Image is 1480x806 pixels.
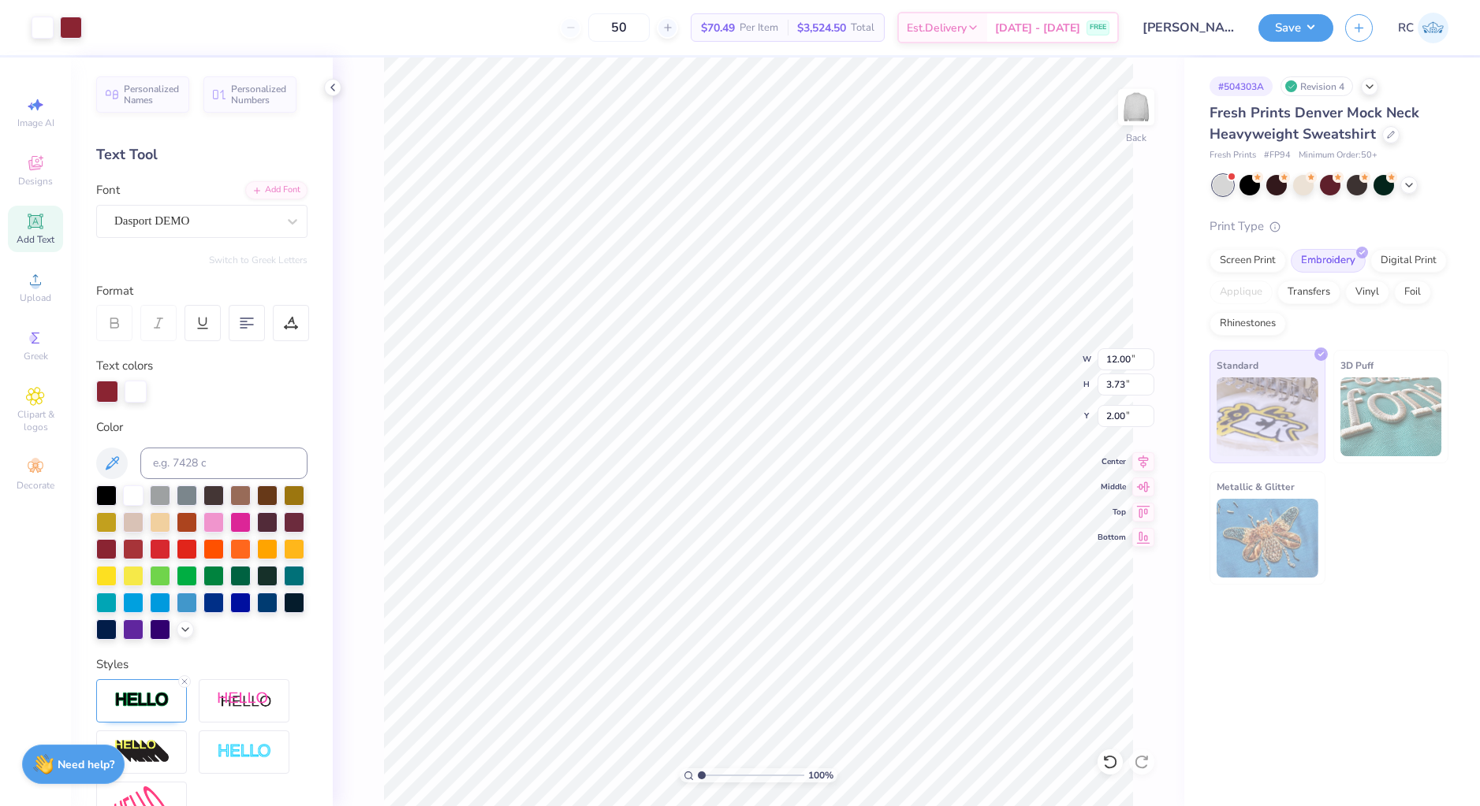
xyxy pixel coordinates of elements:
label: Text colors [96,357,153,375]
span: $70.49 [701,20,735,36]
span: Image AI [17,117,54,129]
div: Print Type [1210,217,1448,236]
span: # FP94 [1264,149,1291,162]
span: Bottom [1098,532,1126,543]
span: Upload [20,292,51,304]
span: FREE [1090,22,1106,33]
div: Foil [1394,280,1431,304]
img: Standard [1217,377,1318,456]
div: Rhinestones [1210,312,1286,336]
span: Fresh Prints Denver Mock Neck Heavyweight Sweatshirt [1210,103,1419,143]
div: Revision 4 [1281,76,1353,96]
span: RC [1398,19,1414,37]
span: Clipart & logos [8,408,63,433]
span: Total [851,20,874,36]
span: Decorate [17,479,54,492]
img: 3D Puff [1340,377,1442,456]
div: Styles [96,656,308,674]
div: Digital Print [1370,249,1447,273]
img: Back [1120,91,1152,123]
img: 3d Illusion [114,739,170,764]
span: Minimum Order: 50 + [1299,149,1377,162]
img: Negative Space [217,743,272,761]
span: $3,524.50 [797,20,846,36]
span: Metallic & Glitter [1217,478,1295,495]
div: Vinyl [1345,280,1389,304]
div: Add Font [245,181,308,199]
span: Est. Delivery [907,20,967,36]
div: Transfers [1277,280,1340,304]
span: [DATE] - [DATE] [995,20,1080,36]
div: Format [96,282,309,300]
a: RC [1398,13,1448,43]
span: Designs [18,175,53,188]
span: Top [1098,507,1126,518]
div: # 504303A [1210,76,1273,96]
img: Rio Cabojoc [1418,13,1448,43]
span: 3D Puff [1340,357,1374,373]
span: Fresh Prints [1210,149,1256,162]
span: Greek [24,350,48,362]
div: Back [1126,131,1146,145]
img: Stroke [114,691,170,709]
input: – – [588,13,650,42]
div: Embroidery [1291,249,1366,273]
span: 100 % [808,768,833,782]
span: Personalized Numbers [231,84,287,106]
div: Applique [1210,280,1273,304]
div: Text Tool [96,144,308,165]
div: Screen Print [1210,249,1286,273]
span: Middle [1098,481,1126,492]
strong: Need help? [58,757,114,772]
span: Personalized Names [124,84,180,106]
span: Per Item [740,20,778,36]
input: e.g. 7428 c [140,448,308,479]
input: Untitled Design [1131,12,1247,43]
img: Metallic & Glitter [1217,499,1318,578]
div: Color [96,418,308,436]
label: Font [96,181,120,199]
span: Center [1098,456,1126,467]
button: Switch to Greek Letters [209,254,308,266]
button: Save [1258,14,1333,42]
img: Shadow [217,691,272,711]
span: Add Text [17,233,54,246]
span: Standard [1217,357,1258,373]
